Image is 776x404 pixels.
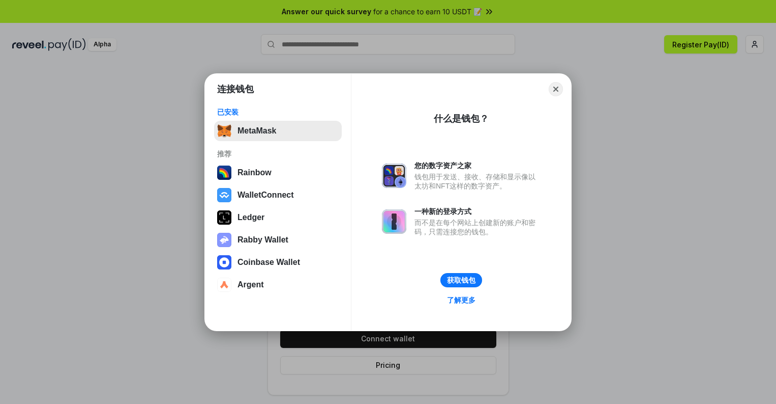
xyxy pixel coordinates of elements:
img: svg+xml,%3Csvg%20width%3D%2228%22%20height%3D%2228%22%20viewBox%3D%220%200%2028%2028%22%20fill%3D... [217,188,231,202]
button: WalletConnect [214,185,342,205]
a: 了解更多 [441,293,482,307]
img: svg+xml,%3Csvg%20width%3D%22120%22%20height%3D%22120%22%20viewBox%3D%220%200%20120%20120%22%20fil... [217,166,231,180]
div: Argent [237,280,264,289]
button: MetaMask [214,121,342,141]
button: Close [549,82,563,96]
button: Rainbow [214,163,342,183]
button: Argent [214,275,342,295]
div: 什么是钱包？ [434,113,489,125]
div: 推荐 [217,149,339,158]
img: svg+xml,%3Csvg%20xmlns%3D%22http%3A%2F%2Fwww.w3.org%2F2000%2Fsvg%22%20fill%3D%22none%22%20viewBox... [217,233,231,247]
div: Ledger [237,213,264,222]
img: svg+xml,%3Csvg%20width%3D%2228%22%20height%3D%2228%22%20viewBox%3D%220%200%2028%2028%22%20fill%3D... [217,255,231,270]
img: svg+xml,%3Csvg%20xmlns%3D%22http%3A%2F%2Fwww.w3.org%2F2000%2Fsvg%22%20fill%3D%22none%22%20viewBox... [382,209,406,234]
div: 已安装 [217,107,339,117]
div: 了解更多 [447,295,475,305]
div: 您的数字资产之家 [414,161,541,170]
img: svg+xml,%3Csvg%20fill%3D%22none%22%20height%3D%2233%22%20viewBox%3D%220%200%2035%2033%22%20width%... [217,124,231,138]
div: 获取钱包 [447,276,475,285]
div: Rabby Wallet [237,235,288,245]
img: svg+xml,%3Csvg%20width%3D%2228%22%20height%3D%2228%22%20viewBox%3D%220%200%2028%2028%22%20fill%3D... [217,278,231,292]
button: Rabby Wallet [214,230,342,250]
div: Coinbase Wallet [237,258,300,267]
div: WalletConnect [237,191,294,200]
button: Coinbase Wallet [214,252,342,273]
button: 获取钱包 [440,273,482,287]
h1: 连接钱包 [217,83,254,95]
button: Ledger [214,207,342,228]
img: svg+xml,%3Csvg%20xmlns%3D%22http%3A%2F%2Fwww.w3.org%2F2000%2Fsvg%22%20fill%3D%22none%22%20viewBox... [382,164,406,188]
div: 而不是在每个网站上创建新的账户和密码，只需连接您的钱包。 [414,218,541,236]
div: Rainbow [237,168,272,177]
div: 一种新的登录方式 [414,207,541,216]
img: svg+xml,%3Csvg%20xmlns%3D%22http%3A%2F%2Fwww.w3.org%2F2000%2Fsvg%22%20width%3D%2228%22%20height%3... [217,210,231,225]
div: MetaMask [237,126,276,136]
div: 钱包用于发送、接收、存储和显示像以太坊和NFT这样的数字资产。 [414,172,541,191]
